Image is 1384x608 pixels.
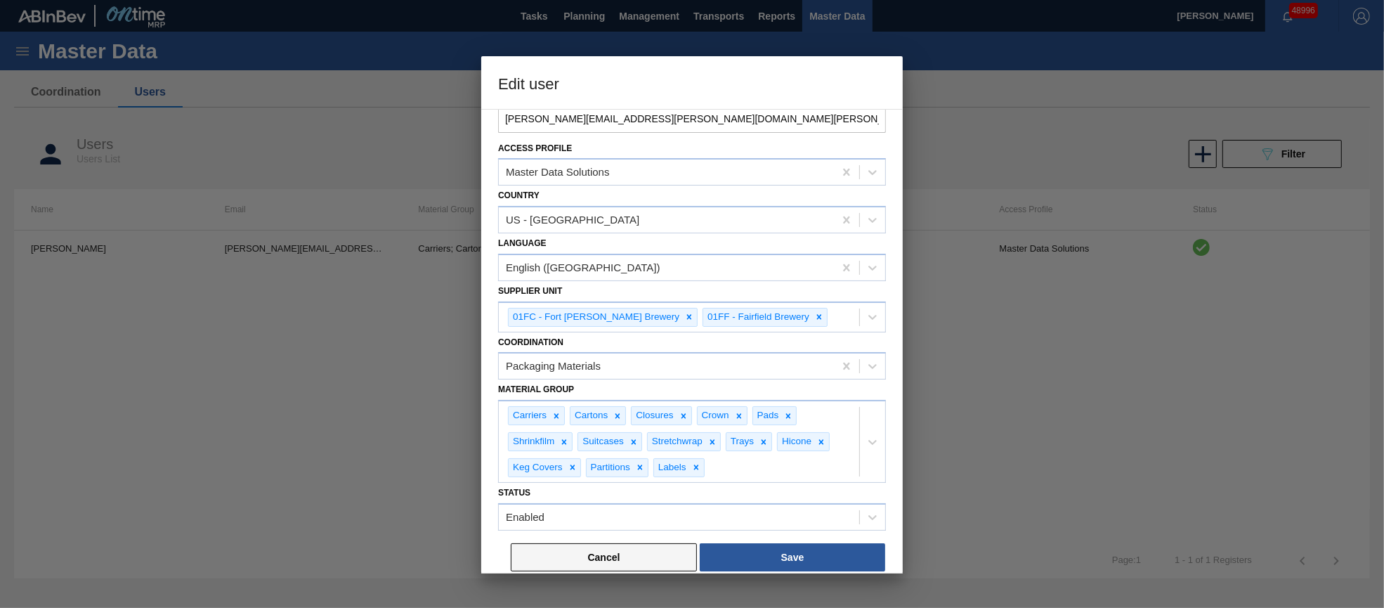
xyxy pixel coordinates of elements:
[632,407,675,425] div: Closures
[700,543,885,571] button: Save
[654,459,688,477] div: Labels
[509,309,681,326] div: 01FC - Fort [PERSON_NAME] Brewery
[698,407,731,425] div: Crown
[498,143,572,153] label: Access Profile
[498,337,563,347] label: Coordination
[703,309,811,326] div: 01FF - Fairfield Brewery
[506,167,610,179] div: Master Data Solutions
[578,433,626,451] div: Suitcases
[570,407,610,425] div: Cartons
[506,261,660,273] div: English ([GEOGRAPHIC_DATA])
[511,543,697,571] button: Cancel
[498,190,540,200] label: Country
[498,384,574,394] label: Material Group
[753,407,781,425] div: Pads
[498,488,530,498] label: Status
[481,56,903,110] h3: Edit user
[498,286,562,296] label: Supplier Unit
[509,459,565,477] div: Keg Covers
[509,433,556,451] div: Shrinkfilm
[648,433,705,451] div: Stretchwrap
[726,433,756,451] div: Trays
[506,214,639,226] div: US - [GEOGRAPHIC_DATA]
[587,459,632,477] div: Partitions
[498,238,547,248] label: Language
[506,511,544,523] div: Enabled
[509,407,549,425] div: Carriers
[506,361,601,373] div: Packaging Materials
[778,433,814,451] div: Hicone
